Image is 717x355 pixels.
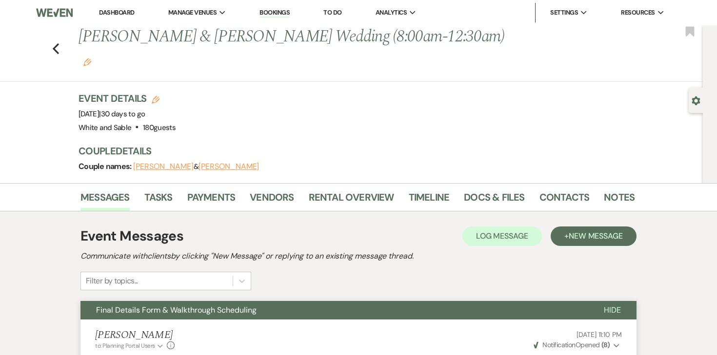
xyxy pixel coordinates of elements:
[259,8,290,18] a: Bookings
[569,231,623,241] span: New Message
[168,8,217,18] span: Manage Venues
[199,163,259,170] button: [PERSON_NAME]
[95,342,155,350] span: to: Planning Portal Users
[36,2,73,23] img: Weven Logo
[79,161,133,171] span: Couple names:
[143,123,176,132] span: 180 guests
[464,189,524,211] a: Docs & Files
[101,109,145,119] span: 30 days to go
[551,226,637,246] button: +New Message
[323,8,341,17] a: To Do
[539,189,590,211] a: Contacts
[79,144,625,158] h3: Couple Details
[534,340,610,349] span: Opened
[250,189,294,211] a: Vendors
[462,226,542,246] button: Log Message
[550,8,578,18] span: Settings
[542,340,575,349] span: Notification
[376,8,407,18] span: Analytics
[80,301,588,319] button: Final Details Form & Walkthrough Scheduling
[604,189,635,211] a: Notes
[409,189,450,211] a: Timeline
[588,301,637,319] button: Hide
[604,305,621,315] span: Hide
[96,305,257,315] span: Final Details Form & Walkthrough Scheduling
[99,109,145,119] span: |
[601,340,610,349] strong: ( 8 )
[79,109,145,119] span: [DATE]
[692,95,700,105] button: Open lead details
[532,340,622,350] button: NotificationOpened (8)
[144,189,173,211] a: Tasks
[621,8,655,18] span: Resources
[80,189,130,211] a: Messages
[95,341,164,350] button: to: Planning Portal Users
[83,57,91,66] button: Edit
[133,163,194,170] button: [PERSON_NAME]
[577,330,622,339] span: [DATE] 11:10 PM
[79,92,176,105] h3: Event Details
[476,231,528,241] span: Log Message
[133,162,259,171] span: &
[80,250,637,262] h2: Communicate with clients by clicking "New Message" or replying to an existing message thread.
[187,189,236,211] a: Payments
[309,189,394,211] a: Rental Overview
[79,25,516,72] h1: [PERSON_NAME] & [PERSON_NAME] Wedding (8:00am-12:30am)
[86,275,138,287] div: Filter by topics...
[79,123,131,132] span: White and Sable
[99,8,134,17] a: Dashboard
[95,329,175,341] h5: [PERSON_NAME]
[80,226,183,246] h1: Event Messages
